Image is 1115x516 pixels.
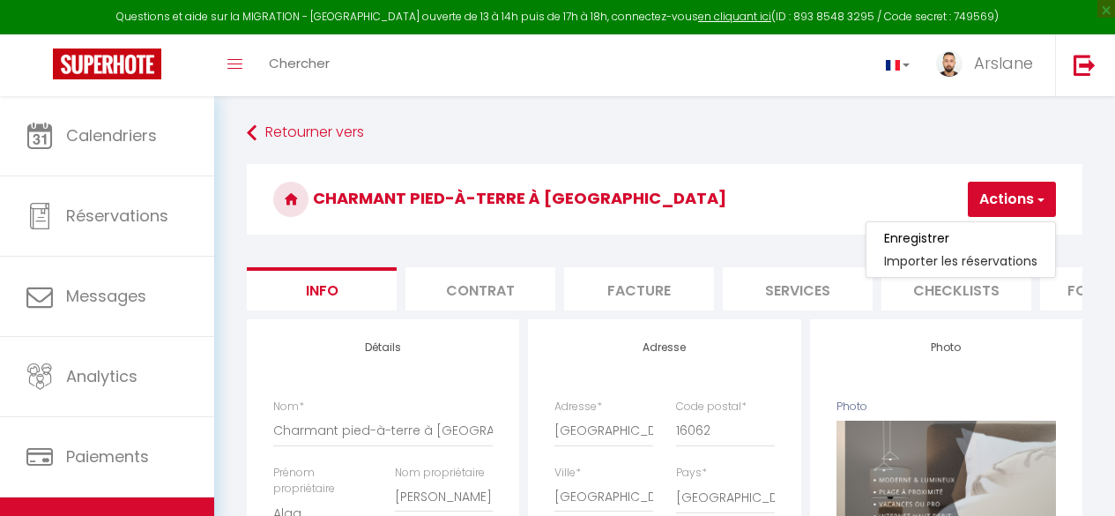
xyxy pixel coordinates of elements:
label: Photo [836,399,867,415]
label: Nom propriétaire [395,465,485,482]
a: en cliquant ici [698,9,771,24]
a: Importer les réservations [866,250,1055,273]
button: Actions [968,182,1056,217]
label: Code postal [676,399,747,415]
label: Adresse [554,399,602,415]
li: Info [247,267,397,310]
img: logout [1074,54,1096,76]
li: Checklists [881,267,1031,310]
label: Nom [273,399,304,415]
label: Prénom propriétaire [273,465,371,498]
iframe: LiveChat chat widget [1041,442,1115,516]
span: Arslane [974,52,1033,74]
span: Paiements [66,445,149,467]
span: Analytics [66,365,138,387]
label: Pays [676,465,707,482]
span: Chercher [269,54,330,72]
li: Services [723,267,873,310]
span: Messages [66,285,146,307]
a: Chercher [256,34,343,96]
button: Supprimer [904,482,988,508]
label: Ville [554,465,581,482]
img: ... [936,50,963,77]
span: Réservations [66,205,168,227]
h4: Photo [836,341,1056,354]
h3: Charmant pied-à-terre à [GEOGRAPHIC_DATA] [247,164,1082,235]
img: Super Booking [53,49,161,79]
li: Contrat [405,267,555,310]
input: Enregistrer [884,229,949,247]
h4: Adresse [554,341,774,354]
a: Retourner vers [247,117,1082,149]
li: Facture [564,267,714,310]
a: ... Arslane [923,34,1055,96]
span: Calendriers [66,124,157,146]
h4: Détails [273,341,493,354]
